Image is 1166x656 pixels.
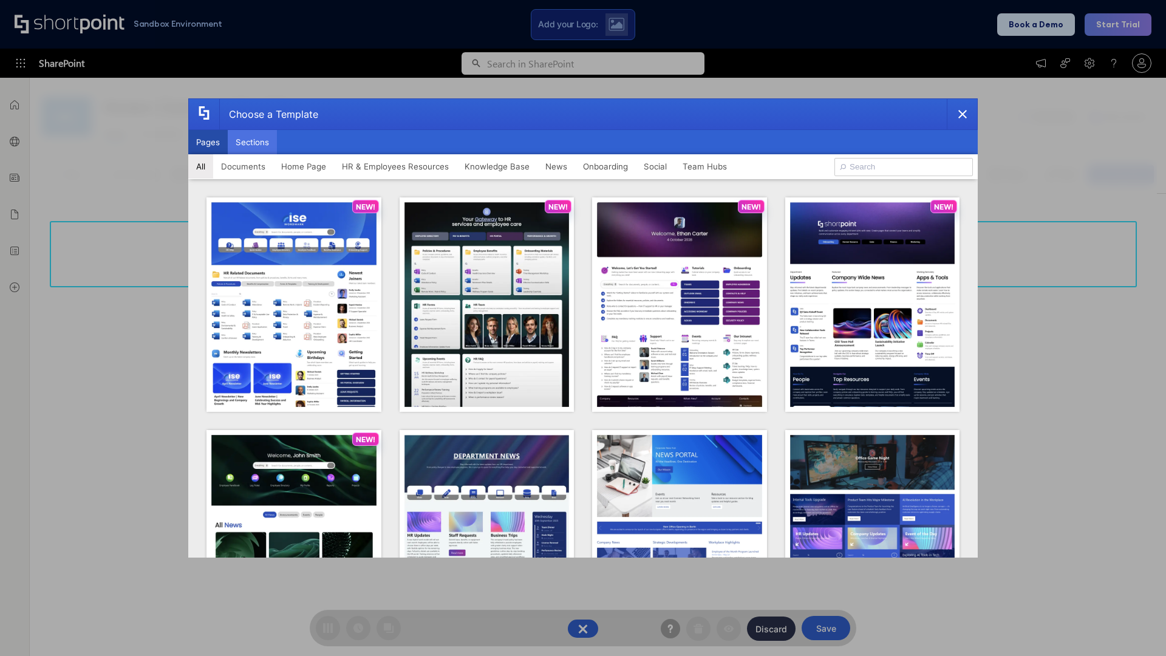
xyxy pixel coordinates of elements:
[188,130,228,154] button: Pages
[188,98,978,558] div: template selector
[537,154,575,179] button: News
[457,154,537,179] button: Knowledge Base
[356,202,375,211] p: NEW!
[219,99,318,129] div: Choose a Template
[188,154,213,179] button: All
[575,154,636,179] button: Onboarding
[675,154,735,179] button: Team Hubs
[334,154,457,179] button: HR & Employees Resources
[1105,598,1166,656] iframe: Chat Widget
[213,154,273,179] button: Documents
[228,130,277,154] button: Sections
[548,202,568,211] p: NEW!
[742,202,761,211] p: NEW!
[356,435,375,444] p: NEW!
[934,202,953,211] p: NEW!
[834,158,973,176] input: Search
[636,154,675,179] button: Social
[273,154,334,179] button: Home Page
